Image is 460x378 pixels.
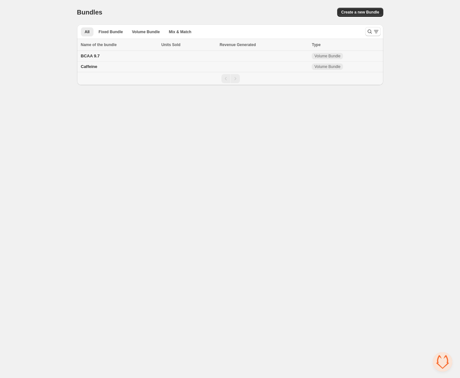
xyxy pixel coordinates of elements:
button: Search and filter results [365,27,381,36]
span: Volume Bundle [132,29,160,34]
div: Type [312,42,379,48]
button: Units Sold [161,42,187,48]
nav: Pagination [77,72,383,85]
button: Revenue Generated [220,42,262,48]
span: BCAA 9.7 [81,53,100,58]
button: Create a new Bundle [337,8,383,17]
div: Name of the bundle [81,42,158,48]
span: Caffeine [81,64,97,69]
span: Mix & Match [169,29,191,34]
h1: Bundles [77,8,103,16]
span: Create a new Bundle [341,10,379,15]
span: All [85,29,90,34]
span: Volume Bundle [314,64,340,69]
a: Open chat [433,352,452,372]
span: Units Sold [161,42,180,48]
span: Fixed Bundle [99,29,123,34]
span: Revenue Generated [220,42,256,48]
span: Volume Bundle [314,53,340,59]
